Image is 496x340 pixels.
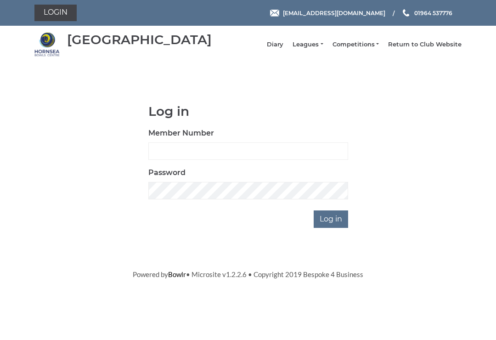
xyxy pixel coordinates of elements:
a: Return to Club Website [388,40,462,49]
a: Competitions [333,40,379,49]
img: Email [270,10,279,17]
img: Hornsea Bowls Centre [34,32,60,57]
a: Bowlr [168,270,186,278]
div: [GEOGRAPHIC_DATA] [67,33,212,47]
a: Login [34,5,77,21]
span: [EMAIL_ADDRESS][DOMAIN_NAME] [283,9,385,16]
h1: Log in [148,104,348,119]
label: Member Number [148,128,214,139]
img: Phone us [403,9,409,17]
label: Password [148,167,186,178]
a: Phone us 01964 537776 [401,9,452,17]
a: Leagues [293,40,323,49]
a: Diary [267,40,283,49]
span: 01964 537776 [414,9,452,16]
span: Powered by • Microsite v1.2.2.6 • Copyright 2019 Bespoke 4 Business [133,270,363,278]
input: Log in [314,210,348,228]
a: Email [EMAIL_ADDRESS][DOMAIN_NAME] [270,9,385,17]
